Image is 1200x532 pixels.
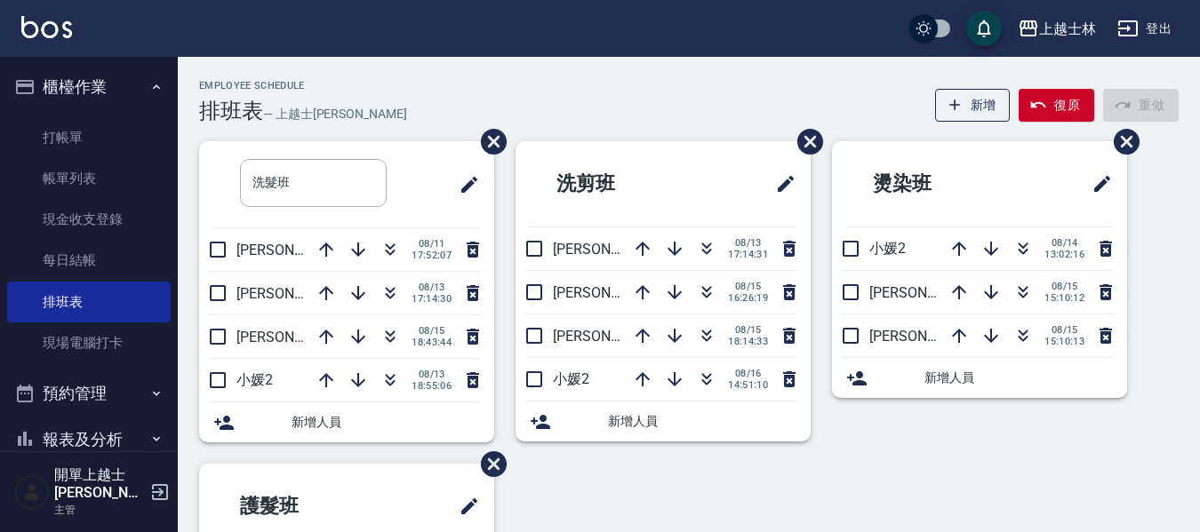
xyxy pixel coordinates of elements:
[7,240,171,281] a: 每日結帳
[832,358,1127,398] div: 新增人員
[553,284,676,301] span: [PERSON_NAME]12
[1110,12,1179,45] button: 登出
[54,466,145,502] h5: 開單上越士[PERSON_NAME]
[728,336,768,347] span: 18:14:33
[7,199,171,240] a: 現金收支登錄
[1044,249,1084,260] span: 13:02:16
[412,238,452,250] span: 08/11
[412,369,452,380] span: 08/13
[784,115,826,168] span: 刪除班表
[7,117,171,158] a: 打帳單
[21,16,72,38] img: Logo
[236,371,273,388] span: 小媛2
[869,284,984,301] span: [PERSON_NAME]8
[553,241,668,258] span: [PERSON_NAME]8
[1100,115,1142,168] span: 刪除班表
[7,370,171,417] button: 預約管理
[1044,281,1084,292] span: 08/15
[412,282,452,293] span: 08/13
[1044,336,1084,347] span: 15:10:13
[728,249,768,260] span: 17:14:31
[412,380,452,392] span: 18:55:06
[412,325,452,337] span: 08/15
[516,401,811,441] div: 新增人員
[530,152,703,216] h2: 洗剪班
[553,370,589,387] span: 小媛2
[199,402,494,442] div: 新增人員
[1011,11,1103,47] button: 上越士林
[54,502,145,518] p: 主管
[292,413,480,432] span: 新增人員
[236,285,351,302] span: [PERSON_NAME]8
[412,293,452,305] span: 17:14:30
[236,242,359,258] span: [PERSON_NAME]12
[448,163,480,206] span: 修改班表的標題
[728,324,768,336] span: 08/15
[608,412,796,431] span: 新增人員
[728,292,768,304] span: 16:26:19
[199,80,407,91] h2: Employee Schedule
[869,328,992,345] span: [PERSON_NAME]12
[966,11,1002,46] button: save
[553,328,676,345] span: [PERSON_NAME]12
[468,438,509,490] span: 刪除班表
[7,417,171,463] button: 報表及分析
[199,99,263,123] h3: 排班表
[728,281,768,292] span: 08/15
[1019,89,1094,122] button: 復原
[412,337,452,348] span: 18:43:44
[1044,324,1084,336] span: 08/15
[1044,292,1084,304] span: 15:10:12
[846,152,1020,216] h2: 燙染班
[1039,18,1096,40] div: 上越士林
[263,105,407,123] h6: — 上越士[PERSON_NAME]
[412,250,452,261] span: 17:52:07
[869,240,906,257] span: 小媛2
[7,322,171,363] a: 現場電腦打卡
[1044,237,1084,249] span: 08/14
[7,282,171,322] a: 排班表
[240,159,387,207] input: 排版標題
[935,89,1011,122] button: 新增
[728,379,768,391] span: 14:51:10
[468,115,509,168] span: 刪除班表
[448,485,480,528] span: 修改班表的標題
[764,163,796,205] span: 修改班表的標題
[924,369,1113,387] span: 新增人員
[728,368,768,379] span: 08/16
[7,158,171,199] a: 帳單列表
[1081,163,1113,205] span: 修改班表的標題
[7,64,171,110] button: 櫃檯作業
[14,474,50,510] img: Person
[728,237,768,249] span: 08/13
[236,329,359,345] span: [PERSON_NAME]12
